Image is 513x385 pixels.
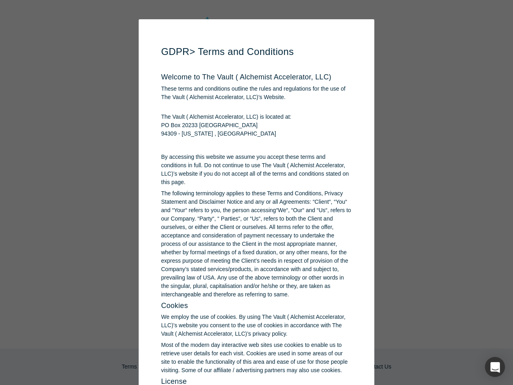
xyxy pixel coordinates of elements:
[161,121,352,138] address: PO Box 20233 [GEOGRAPHIC_DATA] 94309 - [US_STATE] , [GEOGRAPHIC_DATA]
[161,153,352,186] p: By accessing this website we assume you accept these terms and conditions in full. Do not continu...
[161,113,352,121] span: The Vault ( Alchemist Accelerator, LLC) is located at:
[161,341,352,375] p: Most of the modern day interactive web sites use cookies to enable us to retrieve user details fo...
[161,313,352,338] p: We employ the use of cookies. By using The Vault ( Alchemist Accelerator, LLC)’s website you cons...
[161,45,352,59] h1: GDPR > Terms and Conditions
[161,189,352,299] p: The following terminology applies to these Terms and Conditions, Privacy Statement and Disclaimer...
[161,302,352,310] h3: Cookies
[161,73,352,82] h3: Welcome to The Vault ( Alchemist Accelerator, LLC)
[161,85,352,101] p: These terms and conditions outline the rules and regulations for the use of The Vault ( Alchemist...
